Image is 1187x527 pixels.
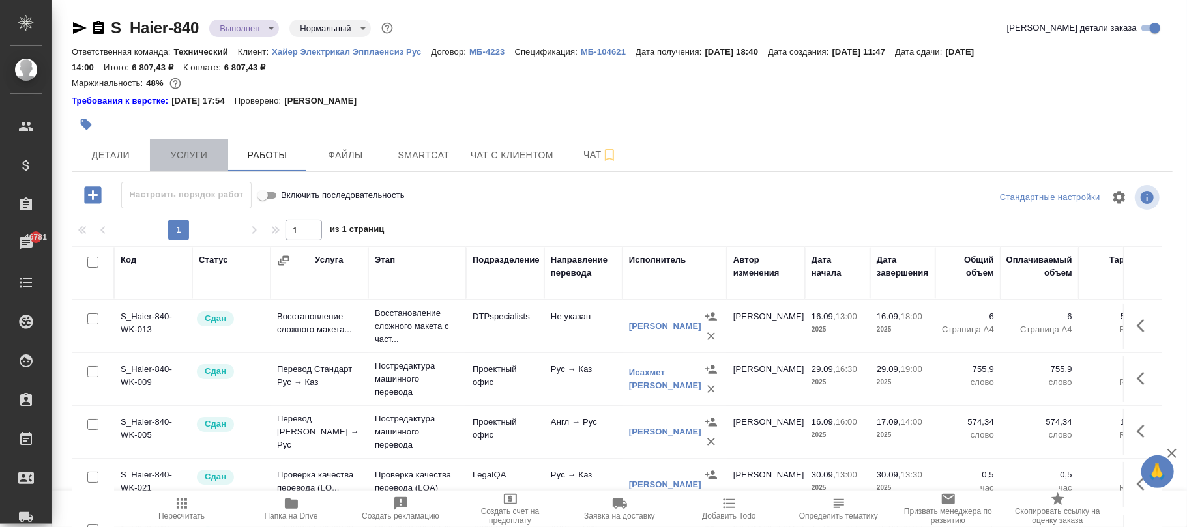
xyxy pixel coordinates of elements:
[901,311,922,321] p: 18:00
[629,479,701,489] a: [PERSON_NAME]
[431,47,469,57] p: Договор:
[216,23,263,34] button: Выполнен
[727,356,805,402] td: [PERSON_NAME]
[901,417,922,427] p: 14:00
[469,46,514,57] a: МБ-4223
[1129,468,1160,500] button: Здесь прячутся важные кнопки
[127,491,237,527] button: Пересчитать
[812,253,864,279] div: Дата начала
[942,481,994,494] p: час
[565,491,675,527] button: Заявка на доставку
[584,511,654,520] span: Заявка на доставку
[72,94,171,107] div: Нажми, чтобы открыть папку с инструкцией
[272,46,431,57] a: Хайер Электрикал Эпплаенсиз Рус
[1085,323,1137,336] p: RUB
[80,147,142,164] span: Детали
[1007,323,1072,336] p: Страница А4
[330,221,385,240] span: из 1 страниц
[72,94,171,107] a: Требования к верстке:
[701,465,721,485] button: Назначить
[265,511,318,520] span: Папка на Drive
[466,409,544,455] td: Проектный офис
[1129,416,1160,447] button: Здесь прячутся важные кнопки
[701,379,721,399] button: Удалить
[1104,182,1135,213] span: Настроить таблицу
[1007,310,1072,323] p: 6
[727,462,805,507] td: [PERSON_NAME]
[942,363,994,376] p: 755,9
[224,63,276,72] p: 6 807,43 ₽
[114,462,192,507] td: S_Haier-840-WK-021
[114,304,192,349] td: S_Haier-840-WK-013
[836,311,857,321] p: 13:00
[196,363,264,380] div: Менеджер проверил работу исполнителя, передает ее на следующий этап
[701,432,721,451] button: Удалить
[209,20,279,37] div: Выполнен
[375,412,460,451] p: Постредактура машинного перевода
[72,20,87,36] button: Скопировать ссылку для ЯМессенджера
[158,511,205,520] span: Пересчитать
[701,412,721,432] button: Назначить
[544,356,623,402] td: Рус → Каз
[281,189,405,202] span: Включить последовательность
[877,253,929,279] div: Дата завершения
[701,485,721,504] button: Удалить
[877,311,901,321] p: 16.09,
[375,360,460,399] p: Постредактура машинного перевода
[235,94,285,107] p: Проверено:
[877,429,929,442] p: 2025
[544,409,623,455] td: Англ → Рус
[569,147,632,163] span: Чат
[812,364,836,374] p: 29.09,
[701,307,721,326] button: Назначить
[375,307,460,346] p: Восстановление сложного макета с част...
[375,253,395,266] div: Этап
[942,253,994,279] div: Общий объем
[629,253,686,266] div: Исполнитель
[705,47,769,57] p: [DATE] 18:40
[271,406,368,458] td: Перевод [PERSON_NAME] → Рус
[581,46,636,57] a: МБ-104621
[901,507,995,525] span: Призвать менеджера по развитию
[727,409,805,455] td: [PERSON_NAME]
[733,253,799,279] div: Автор изменения
[171,94,235,107] p: [DATE] 17:54
[894,491,1003,527] button: Призвать менеджера по развитию
[629,321,701,331] a: [PERSON_NAME]
[196,468,264,486] div: Менеджер проверил работу исполнителя, передает ее на следующий этап
[1007,429,1072,442] p: слово
[469,47,514,57] p: МБ-4223
[196,416,264,433] div: Менеджер проверил работу исполнителя, передает ее на следующий этап
[1085,481,1137,494] p: RUB
[1085,416,1137,429] p: 1,16
[1007,481,1072,494] p: час
[701,360,721,379] button: Назначить
[836,364,857,374] p: 16:30
[272,47,431,57] p: Хайер Электрикал Эпплаенсиз Рус
[205,312,226,325] p: Сдан
[942,323,994,336] p: Страница А4
[812,417,836,427] p: 16.09,
[205,365,226,378] p: Сдан
[942,310,994,323] p: 6
[942,416,994,429] p: 574,34
[205,418,226,431] p: Сдан
[1007,416,1072,429] p: 574,34
[901,364,922,374] p: 19:00
[167,75,184,92] button: 2950.76 RUB;
[196,310,264,328] div: Менеджер проверил работу исполнителя, передает ее на следующий этап
[551,253,616,279] div: Направление перевода
[1007,363,1072,376] p: 755,9
[812,323,864,336] p: 2025
[1129,310,1160,341] button: Здесь прячутся важные кнопки
[146,78,166,88] p: 48%
[158,147,220,164] span: Услуги
[836,417,857,427] p: 16:00
[132,63,183,72] p: 6 807,43 ₽
[832,47,896,57] p: [DATE] 11:47
[997,188,1104,208] div: split button
[544,304,623,349] td: Не указан
[1147,458,1169,485] span: 🙏
[701,326,721,346] button: Удалить
[812,429,864,442] p: 2025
